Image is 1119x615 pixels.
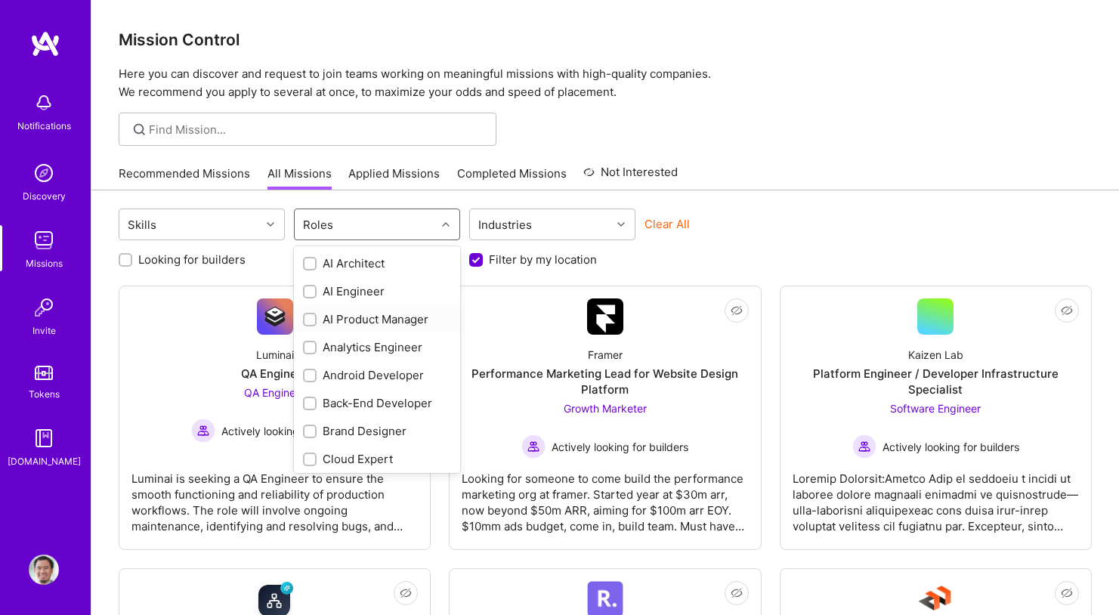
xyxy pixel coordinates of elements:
div: Looking for someone to come build the performance marketing org at framer. Started year at $30m a... [462,459,748,534]
i: icon Chevron [442,221,450,228]
input: Find Mission... [149,122,485,138]
h3: Mission Control [119,30,1092,49]
i: icon EyeClosed [731,304,743,317]
div: Cloud Expert [303,451,451,467]
div: [DOMAIN_NAME] [8,453,81,469]
img: tokens [35,366,53,380]
label: Filter by my location [489,252,597,267]
div: Android Developer [303,367,451,383]
div: Analytics Engineer [303,339,451,355]
i: icon Chevron [267,221,274,228]
div: Framer [588,347,623,363]
i: icon EyeClosed [400,587,412,599]
a: Company LogoLuminaiQA EngineerQA Engineer Actively looking for buildersActively looking for build... [131,298,418,537]
div: Missions [26,255,63,271]
div: Back-End Developer [303,395,451,411]
div: Performance Marketing Lead for Website Design Platform [462,366,748,397]
div: QA Engineer [241,366,308,382]
div: Industries [474,214,536,236]
div: Luminai [256,347,294,363]
a: Kaizen LabPlatform Engineer / Developer Infrastructure SpecialistSoftware Engineer Actively looki... [793,298,1079,537]
a: All Missions [267,165,332,190]
div: Skills [124,214,160,236]
div: Discovery [23,188,66,204]
i: icon EyeClosed [1061,304,1073,317]
i: icon EyeClosed [1061,587,1073,599]
div: Kaizen Lab [908,347,963,363]
div: Platform Engineer / Developer Infrastructure Specialist [793,366,1079,397]
a: User Avatar [25,555,63,585]
span: QA Engineer [244,386,305,399]
img: User Avatar [29,555,59,585]
div: Luminai is seeking a QA Engineer to ensure the smooth functioning and reliability of production w... [131,459,418,534]
i: icon SearchGrey [131,121,148,138]
img: Actively looking for builders [191,419,215,443]
label: Looking for builders [138,252,246,267]
img: Actively looking for builders [521,434,546,459]
span: Growth Marketer [564,402,647,415]
div: Tokens [29,386,60,402]
p: Here you can discover and request to join teams working on meaningful missions with high-quality ... [119,65,1092,101]
a: Applied Missions [348,165,440,190]
img: discovery [29,158,59,188]
a: Company LogoFramerPerformance Marketing Lead for Website Design PlatformGrowth Marketer Actively ... [462,298,748,537]
div: Invite [32,323,56,338]
i: icon EyeClosed [731,587,743,599]
a: Not Interested [583,163,678,190]
button: Clear All [645,216,690,232]
span: Actively looking for builders [221,423,358,439]
span: Actively looking for builders [883,439,1019,455]
i: icon Chevron [617,221,625,228]
img: Company Logo [257,298,293,335]
a: Completed Missions [457,165,567,190]
div: AI Engineer [303,283,451,299]
div: Notifications [17,118,71,134]
span: Actively looking for builders [552,439,688,455]
img: guide book [29,423,59,453]
img: Company Logo [587,298,623,335]
img: Invite [29,292,59,323]
a: Recommended Missions [119,165,250,190]
img: logo [30,30,60,57]
div: Loremip Dolorsit:Ametco Adip el seddoeiu t incidi ut laboree dolore magnaali enimadmi ve quisnost... [793,459,1079,534]
span: Software Engineer [890,402,981,415]
img: bell [29,88,59,118]
div: AI Architect [303,255,451,271]
div: AI Product Manager [303,311,451,327]
div: Brand Designer [303,423,451,439]
img: teamwork [29,225,59,255]
div: Roles [299,214,337,236]
img: Actively looking for builders [852,434,876,459]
